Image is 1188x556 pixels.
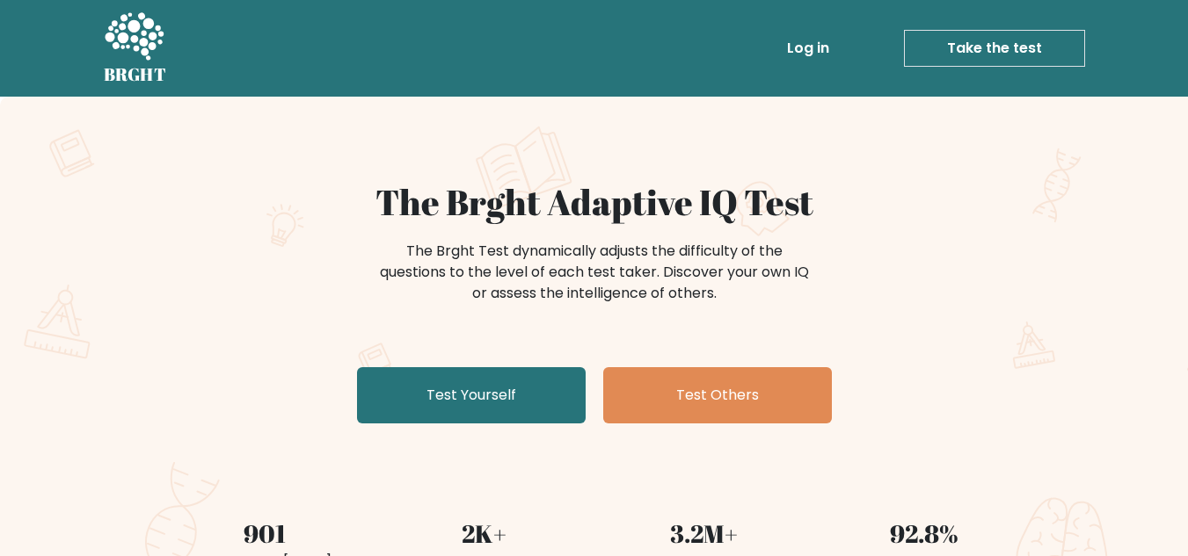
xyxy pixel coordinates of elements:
div: 92.8% [825,515,1024,552]
div: The Brght Test dynamically adjusts the difficulty of the questions to the level of each test take... [375,241,814,304]
a: Log in [780,31,836,66]
div: 3.2M+ [605,515,804,552]
a: Take the test [904,30,1085,67]
div: 2K+ [385,515,584,552]
h1: The Brght Adaptive IQ Test [165,181,1024,223]
h5: BRGHT [104,64,167,85]
a: Test Others [603,367,832,423]
div: 901 [165,515,364,552]
a: Test Yourself [357,367,586,423]
a: BRGHT [104,7,167,90]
